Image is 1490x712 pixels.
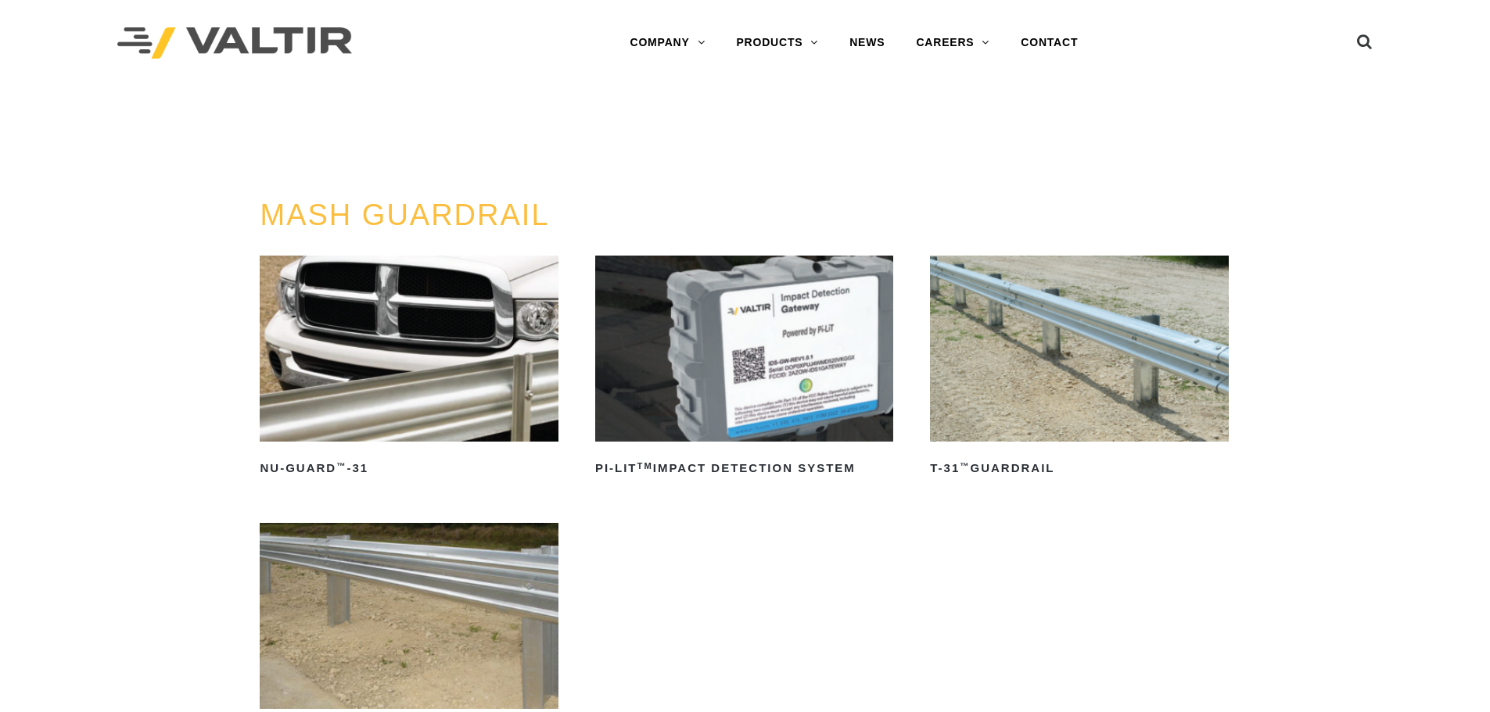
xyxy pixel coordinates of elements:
[960,461,970,470] sup: ™
[930,256,1228,481] a: T-31™Guardrail
[720,27,834,59] a: PRODUCTS
[614,27,720,59] a: COMPANY
[1005,27,1093,59] a: CONTACT
[834,27,900,59] a: NEWS
[930,456,1228,481] h2: T-31 Guardrail
[260,199,549,231] a: MASH GUARDRAIL
[900,27,1005,59] a: CAREERS
[336,461,346,470] sup: ™
[260,456,558,481] h2: NU-GUARD -31
[117,27,352,59] img: Valtir
[260,256,558,481] a: NU-GUARD™-31
[595,256,893,481] a: PI-LITTMImpact Detection System
[637,461,653,470] sup: TM
[595,456,893,481] h2: PI-LIT Impact Detection System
